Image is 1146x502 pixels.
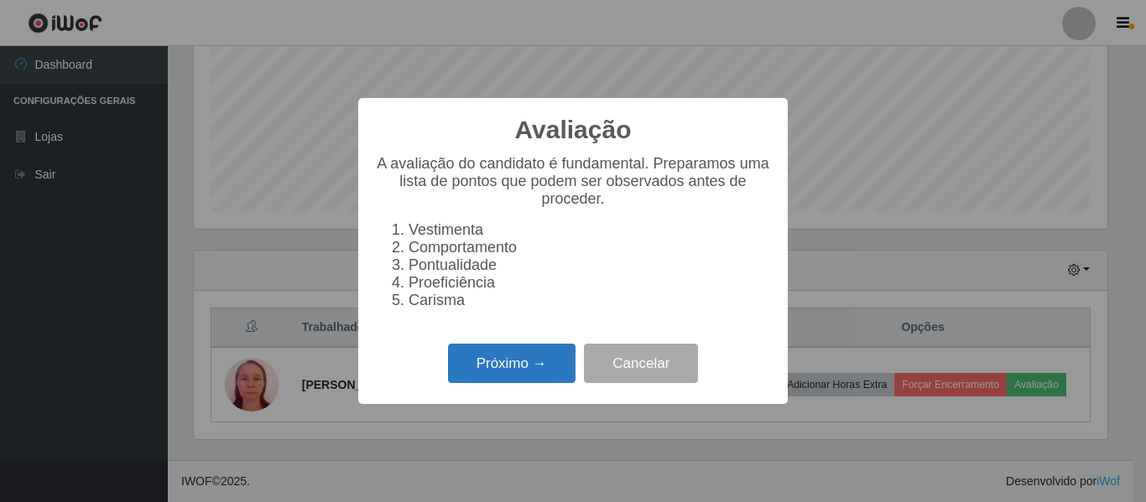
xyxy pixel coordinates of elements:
li: Comportamento [409,239,771,256]
button: Cancelar [584,344,698,383]
li: Proeficiência [409,274,771,292]
li: Carisma [409,292,771,309]
li: Vestimenta [409,221,771,239]
p: A avaliação do candidato é fundamental. Preparamos uma lista de pontos que podem ser observados a... [375,155,771,208]
li: Pontualidade [409,256,771,274]
button: Próximo → [448,344,576,383]
h2: Avaliação [515,115,632,145]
